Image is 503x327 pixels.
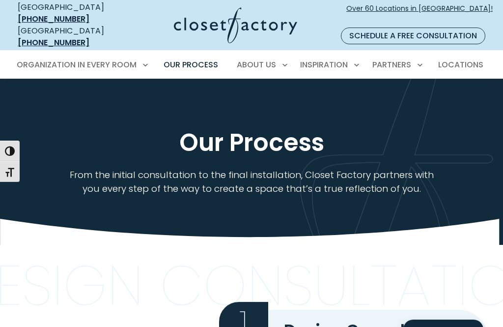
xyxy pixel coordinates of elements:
span: Over 60 Locations in [GEOGRAPHIC_DATA]! [346,3,493,24]
a: [PHONE_NUMBER] [18,13,89,25]
p: From the initial consultation to the final installation, Closet Factory partners with you every s... [63,168,440,196]
a: [PHONE_NUMBER] [18,37,89,48]
img: Closet Factory Logo [174,7,297,43]
div: [GEOGRAPHIC_DATA] [18,25,125,49]
div: [GEOGRAPHIC_DATA] [18,1,125,25]
nav: Primary Menu [10,51,493,79]
h1: Our Process [25,129,478,156]
a: Schedule a Free Consultation [341,28,485,44]
span: Our Process [164,59,218,70]
span: Organization in Every Room [17,59,137,70]
span: Locations [438,59,483,70]
span: Partners [372,59,411,70]
span: Inspiration [300,59,348,70]
span: About Us [237,59,276,70]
